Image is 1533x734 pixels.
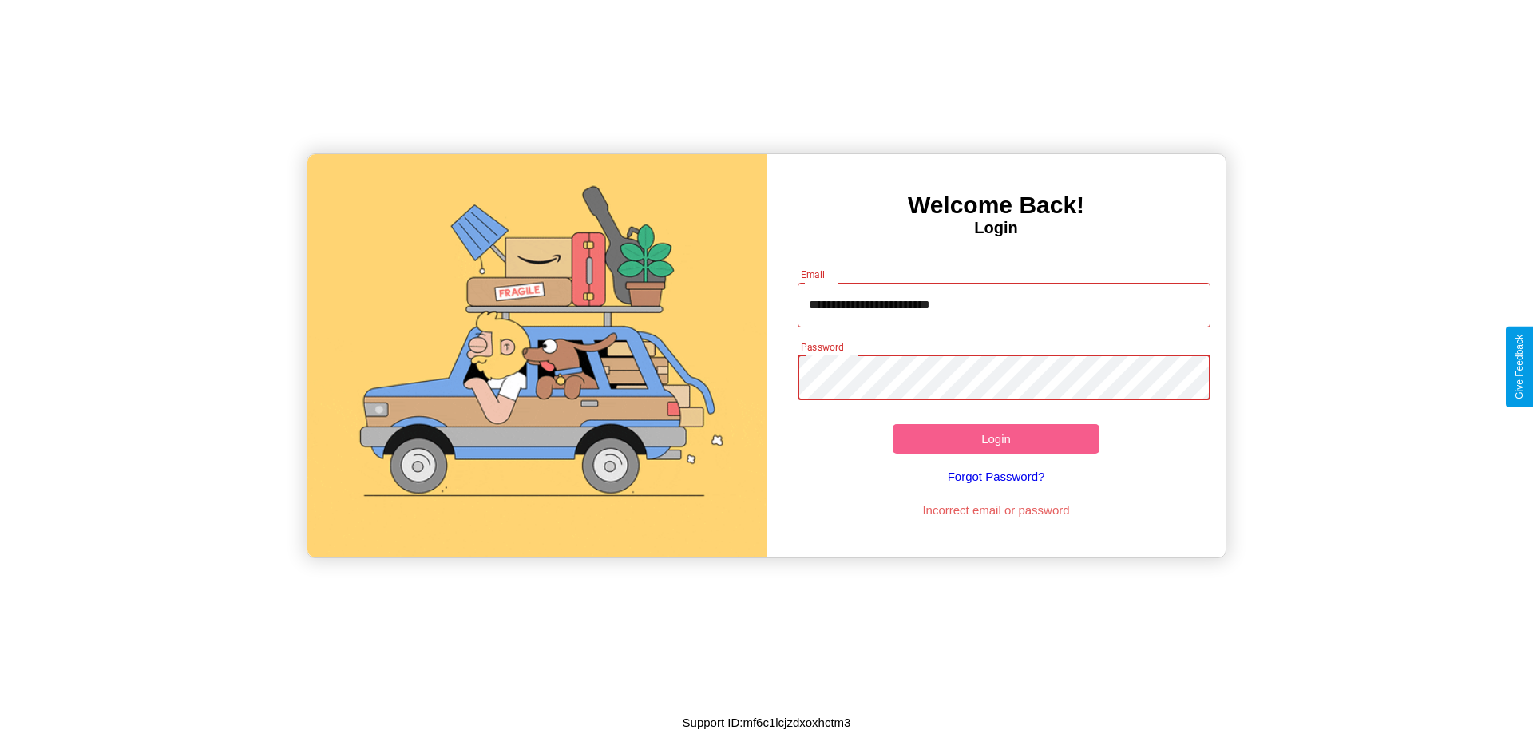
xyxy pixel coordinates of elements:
img: gif [307,154,766,557]
label: Password [801,340,843,354]
button: Login [893,424,1099,454]
p: Incorrect email or password [790,499,1203,521]
label: Email [801,268,826,281]
h3: Welcome Back! [766,192,1226,219]
a: Forgot Password? [790,454,1203,499]
p: Support ID: mf6c1lcjzdxoxhctm3 [683,712,851,733]
h4: Login [766,219,1226,237]
div: Give Feedback [1514,335,1525,399]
